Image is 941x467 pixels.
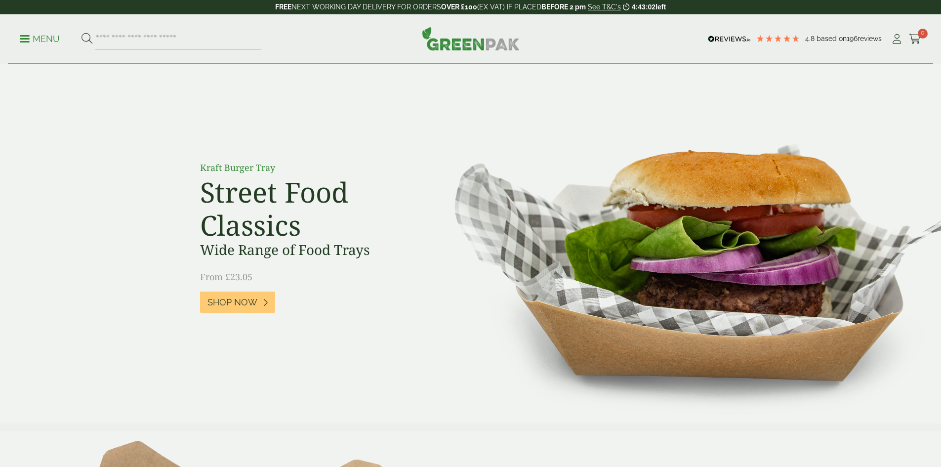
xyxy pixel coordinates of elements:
a: Menu [20,33,60,43]
img: GreenPak Supplies [422,27,520,50]
strong: OVER £100 [441,3,477,11]
a: See T&C's [588,3,621,11]
span: Shop Now [207,297,257,308]
h3: Wide Range of Food Trays [200,242,422,258]
span: 0 [918,29,928,39]
a: 0 [909,32,921,46]
span: Based on [817,35,847,42]
img: Street Food Classics [423,64,941,424]
span: 4:43:02 [632,3,655,11]
img: REVIEWS.io [708,36,751,42]
span: 196 [847,35,858,42]
strong: FREE [275,3,291,11]
span: 4.8 [805,35,817,42]
span: From £23.05 [200,271,252,283]
i: Cart [909,34,921,44]
h2: Street Food Classics [200,175,422,242]
strong: BEFORE 2 pm [541,3,586,11]
i: My Account [891,34,903,44]
div: 4.79 Stars [756,34,800,43]
p: Kraft Burger Tray [200,161,422,174]
p: Menu [20,33,60,45]
a: Shop Now [200,292,275,313]
span: left [655,3,666,11]
span: reviews [858,35,882,42]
